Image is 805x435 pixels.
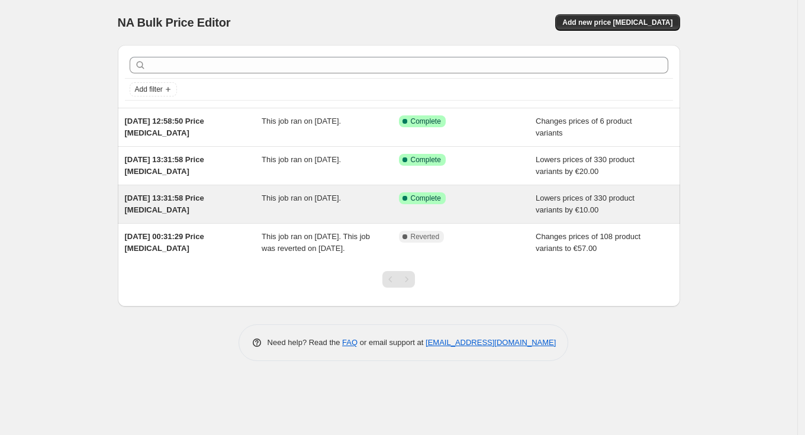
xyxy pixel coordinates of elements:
[262,155,341,164] span: This job ran on [DATE].
[268,338,343,347] span: Need help? Read the
[562,18,672,27] span: Add new price [MEDICAL_DATA]
[382,271,415,288] nav: Pagination
[358,338,426,347] span: or email support at
[536,155,635,176] span: Lowers prices of 330 product variants by €20.00
[536,117,632,137] span: Changes prices of 6 product variants
[342,338,358,347] a: FAQ
[125,117,204,137] span: [DATE] 12:58:50 Price [MEDICAL_DATA]
[411,232,440,241] span: Reverted
[125,194,204,214] span: [DATE] 13:31:58 Price [MEDICAL_DATA]
[262,232,370,253] span: This job ran on [DATE]. This job was reverted on [DATE].
[411,194,441,203] span: Complete
[262,194,341,202] span: This job ran on [DATE].
[262,117,341,125] span: This job ran on [DATE].
[411,117,441,126] span: Complete
[130,82,177,96] button: Add filter
[536,194,635,214] span: Lowers prices of 330 product variants by €10.00
[118,16,231,29] span: NA Bulk Price Editor
[135,85,163,94] span: Add filter
[426,338,556,347] a: [EMAIL_ADDRESS][DOMAIN_NAME]
[555,14,680,31] button: Add new price [MEDICAL_DATA]
[411,155,441,165] span: Complete
[536,232,640,253] span: Changes prices of 108 product variants to €57.00
[125,232,204,253] span: [DATE] 00:31:29 Price [MEDICAL_DATA]
[125,155,204,176] span: [DATE] 13:31:58 Price [MEDICAL_DATA]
